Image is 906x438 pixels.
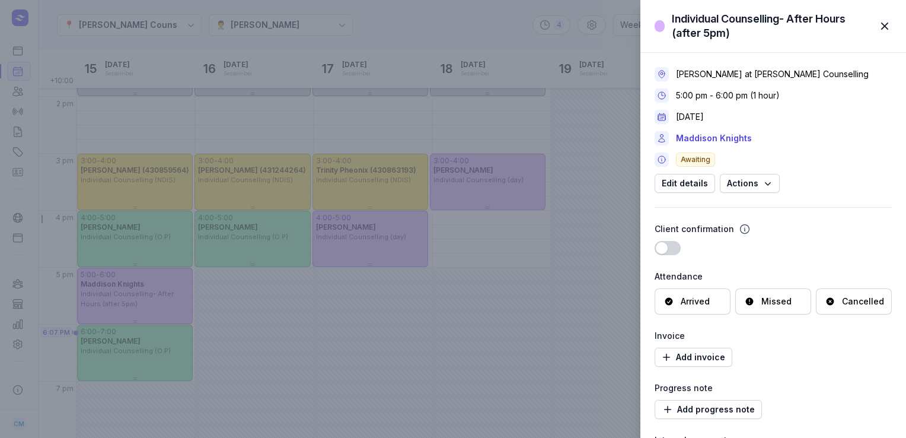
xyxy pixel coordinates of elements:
[842,296,884,307] div: Cancelled
[676,111,704,123] div: [DATE]
[662,402,755,417] span: Add progress note
[720,174,780,193] button: Actions
[655,174,715,193] button: Edit details
[655,329,892,343] div: Invoice
[655,222,734,236] div: Client confirmation
[672,12,870,40] div: Individual Counselling- After Hours (after 5pm)
[681,296,710,307] div: Arrived
[676,68,869,80] div: [PERSON_NAME] at [PERSON_NAME] Counselling
[655,381,892,395] div: Progress note
[662,176,708,191] span: Edit details
[655,269,892,284] div: Attendance
[676,90,780,101] div: 5:00 pm - 6:00 pm (1 hour)
[662,350,725,364] span: Add invoice
[676,131,752,145] a: Maddison Knights
[676,153,715,167] span: Awaiting
[727,176,773,191] span: Actions
[761,296,792,307] div: Missed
